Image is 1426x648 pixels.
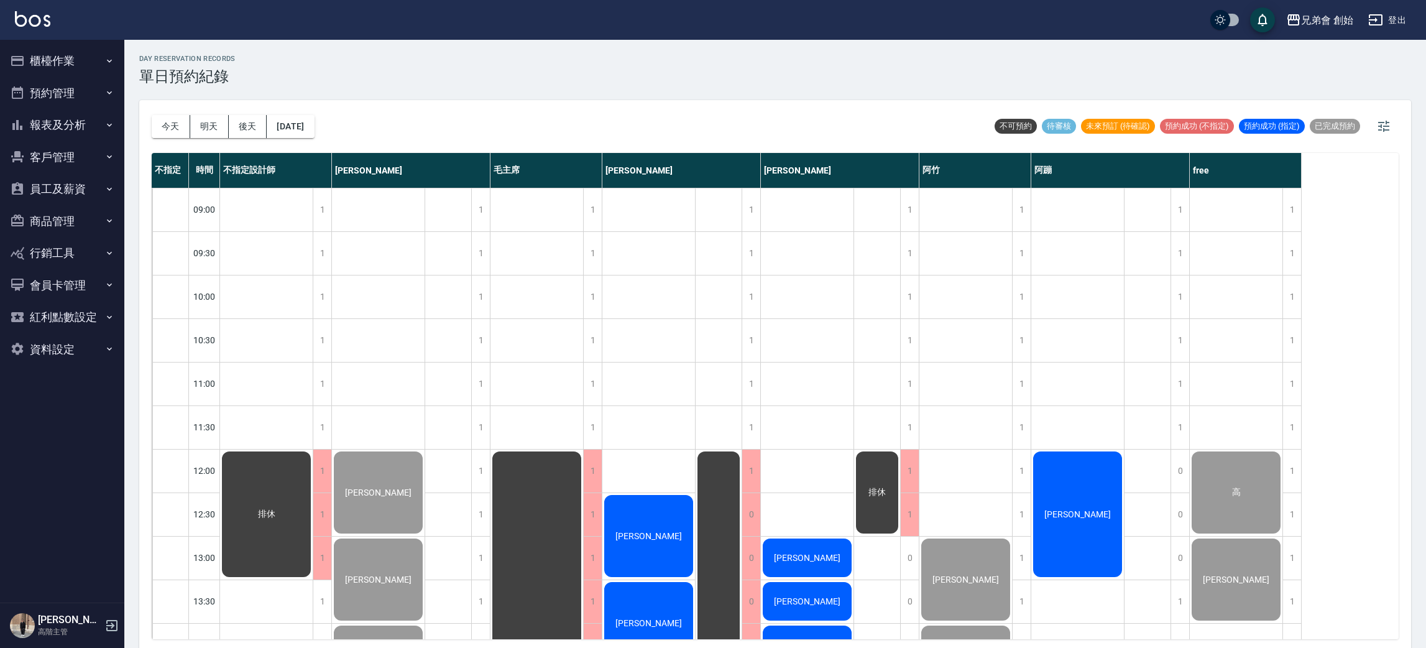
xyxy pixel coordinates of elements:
div: 1 [900,275,919,318]
div: 09:00 [189,188,220,231]
div: 09:30 [189,231,220,275]
div: 1 [900,493,919,536]
div: 10:30 [189,318,220,362]
div: 1 [1171,363,1189,405]
div: 1 [1012,275,1031,318]
button: 客戶管理 [5,141,119,174]
div: 10:00 [189,275,220,318]
div: 1 [313,537,331,580]
div: 1 [471,319,490,362]
span: 排休 [866,487,888,498]
div: 1 [1282,493,1301,536]
button: 櫃檯作業 [5,45,119,77]
button: 預約管理 [5,77,119,109]
div: 0 [1171,493,1189,536]
div: 1 [471,275,490,318]
div: 1 [583,493,602,536]
div: 1 [742,232,760,275]
span: [PERSON_NAME] [1042,509,1113,519]
div: 1 [1171,275,1189,318]
div: 1 [471,493,490,536]
div: 1 [471,232,490,275]
div: 1 [1171,406,1189,449]
div: 1 [742,319,760,362]
span: 排休 [255,509,278,520]
div: 1 [1282,580,1301,623]
h5: [PERSON_NAME] [38,614,101,626]
div: 12:00 [189,449,220,493]
span: 已完成預約 [1310,121,1360,132]
div: 兄弟會 創始 [1301,12,1353,28]
div: free [1190,153,1302,188]
button: 會員卡管理 [5,269,119,302]
div: 1 [313,406,331,449]
div: 1 [900,232,919,275]
span: [PERSON_NAME] [613,618,684,628]
div: 0 [1171,537,1189,580]
div: 1 [742,363,760,405]
div: 1 [1171,232,1189,275]
div: 不指定設計師 [220,153,332,188]
div: 1 [471,537,490,580]
div: 12:30 [189,493,220,536]
div: 1 [313,188,331,231]
span: 高 [1230,487,1243,498]
div: 1 [1012,319,1031,362]
span: 預約成功 (指定) [1239,121,1305,132]
div: 1 [900,319,919,362]
div: 13:00 [189,536,220,580]
div: 1 [313,450,331,493]
div: 1 [1012,580,1031,623]
button: save [1250,7,1275,32]
div: 11:30 [189,405,220,449]
div: 1 [900,450,919,493]
div: 0 [1171,450,1189,493]
button: 報表及分析 [5,109,119,141]
div: 1 [583,319,602,362]
div: [PERSON_NAME] [761,153,919,188]
div: 時間 [189,153,220,188]
div: 13:30 [189,580,220,623]
span: 待審核 [1042,121,1076,132]
span: 不可預約 [995,121,1037,132]
div: 1 [1012,450,1031,493]
button: 員工及薪資 [5,173,119,205]
div: 1 [583,537,602,580]
div: 不指定 [152,153,189,188]
button: 兄弟會 創始 [1281,7,1358,33]
div: 1 [1012,537,1031,580]
button: 明天 [190,115,229,138]
div: 1 [1012,363,1031,405]
div: 1 [313,580,331,623]
span: [PERSON_NAME] [771,596,843,606]
button: 登出 [1363,9,1411,32]
div: 1 [1171,580,1189,623]
div: 1 [313,319,331,362]
div: 1 [583,232,602,275]
div: 1 [471,406,490,449]
span: [PERSON_NAME] [613,531,684,541]
button: 行銷工具 [5,237,119,269]
div: 1 [313,275,331,318]
div: 1 [471,450,490,493]
div: 1 [1282,232,1301,275]
div: 阿蹦 [1031,153,1190,188]
h3: 單日預約紀錄 [139,68,236,85]
div: 1 [583,406,602,449]
div: 0 [742,580,760,623]
img: Logo [15,11,50,27]
div: 1 [583,188,602,231]
div: 1 [471,363,490,405]
span: 預約成功 (不指定) [1160,121,1234,132]
div: 1 [900,406,919,449]
div: 1 [1282,450,1301,493]
div: 1 [313,493,331,536]
div: 1 [742,406,760,449]
div: 1 [1282,188,1301,231]
div: 1 [1282,406,1301,449]
span: 未來預訂 (待確認) [1081,121,1155,132]
div: [PERSON_NAME] [332,153,490,188]
button: 後天 [229,115,267,138]
div: 阿竹 [919,153,1031,188]
div: 1 [1171,188,1189,231]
